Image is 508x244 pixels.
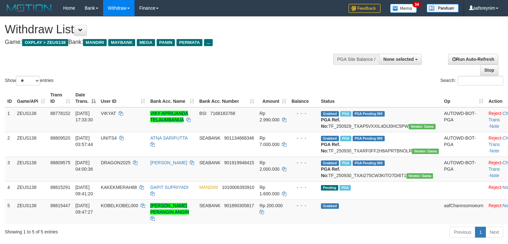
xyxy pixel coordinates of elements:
span: MANDIRI [83,39,107,46]
span: Vendor URL: https://trx31.1velocity.biz [412,149,439,154]
a: Next [486,227,503,238]
span: OXPLAY > ZEUS138 [22,39,68,46]
span: BSI [199,111,207,116]
b: PGA Ref. No: [321,167,340,178]
div: - - - [291,159,316,166]
b: PGA Ref. No: [321,117,340,129]
th: Balance [289,89,318,107]
img: panduan.png [427,4,459,12]
a: Stop [480,65,498,76]
h4: Game: Bank: [5,39,332,45]
span: 34 [413,2,421,7]
span: Rp 2.990.000 [259,111,279,122]
span: PGA Pending [353,111,385,117]
span: MEGA [137,39,155,46]
img: Feedback.jpg [348,4,381,13]
a: 1 [475,227,486,238]
span: PGA Pending [353,136,385,141]
a: Reject [488,185,501,190]
span: [DATE] 03:57:44 [75,135,93,147]
span: Pending [321,185,338,191]
a: Reject [488,111,501,116]
span: 88809575 [50,160,70,165]
span: Rp 7.000.000 [259,135,279,147]
span: KAKEKMERAH88 [101,185,137,190]
span: 88778152 [50,111,70,116]
b: PGA Ref. No: [321,142,340,153]
span: KOBELKOBEL000 [101,203,138,208]
span: Grabbed [321,136,339,141]
th: Trans ID: activate to sort column ascending [48,89,73,107]
a: Previous [450,227,475,238]
td: AUTOWD-BOT-PGA [441,132,486,157]
img: MOTION_logo.png [5,3,53,13]
span: PERMATA [176,39,202,46]
div: PGA Site Balance / [333,54,379,65]
td: ZEUS138 [14,181,48,199]
div: - - - [291,110,316,117]
td: TF_250929_TXAP5VXXIL4DIJ0HC5PW [318,107,441,132]
div: - - - [291,202,316,209]
td: 5 [5,199,14,224]
span: ... [204,39,213,46]
span: PANIN [157,39,175,46]
span: 88809520 [50,135,70,141]
a: VIKY APRILIANDA TELAUMBANUA [150,111,188,122]
span: Marked by aafkaynarin [340,160,351,166]
div: Showing 1 to 5 of 5 entries [5,226,207,235]
td: AUTOWD-BOT-PGA [441,107,486,132]
th: Op: activate to sort column ascending [441,89,486,107]
td: ZEUS138 [14,199,48,224]
a: Note [490,173,499,178]
span: Marked by aafchomsokheang [340,185,351,191]
td: TF_250930_TXAI275CW3KITO7DI6T1 [318,157,441,181]
img: Button%20Memo.svg [390,4,417,13]
div: - - - [291,184,316,191]
span: Copy 901919948415 to clipboard [224,160,254,165]
span: [DATE] 04:00:36 [75,160,93,172]
a: Reject [488,160,501,165]
a: Reject [488,203,501,208]
span: MAYBANK [108,39,135,46]
span: Copy 901890305817 to clipboard [224,203,254,208]
a: ATNA SARIPUTTA [150,135,187,141]
td: ZEUS138 [14,157,48,181]
td: AUTOWD-BOT-PGA [441,157,486,181]
span: Vendor URL: https://trx31.1velocity.biz [406,173,433,179]
span: [DATE] 09:41:20 [75,185,93,196]
span: Copy 1010006393910 to clipboard [222,185,254,190]
th: Bank Acc. Number: activate to sort column ascending [197,89,257,107]
a: [PERSON_NAME] [150,160,187,165]
span: DRAGON2025 [101,160,131,165]
th: User ID: activate to sort column ascending [98,89,148,107]
span: Rp 2.000.000 [259,160,279,172]
select: Showentries [16,76,40,85]
td: ZEUS138 [14,132,48,157]
a: Run Auto-Refresh [448,54,498,65]
label: Search: [440,76,503,85]
span: SEABANK [199,135,220,141]
span: Copy 7168183768 to clipboard [210,111,235,116]
td: 4 [5,181,14,199]
span: [DATE] 17:33:30 [75,111,93,122]
span: Grabbed [321,203,339,209]
span: 88815447 [50,203,70,208]
input: Search: [458,76,503,85]
th: ID [5,89,14,107]
span: UNITS4 [101,135,117,141]
span: PGA Pending [353,160,385,166]
a: DAPIT SUPRIYADI [150,185,188,190]
label: Show entries [5,76,53,85]
span: SEABANK [199,160,220,165]
h1: Withdraw List [5,23,332,36]
span: Rp 200.000 [259,203,283,208]
span: Marked by aafchomsokheang [340,111,351,117]
a: Note [490,148,499,153]
a: Reject [488,135,501,141]
span: Marked by aafkaynarin [340,136,351,141]
th: Date Trans.: activate to sort column descending [73,89,98,107]
div: - - - [291,135,316,141]
span: None selected [383,57,414,62]
th: Bank Acc. Name: activate to sort column ascending [148,89,197,107]
span: MANDIRI [199,185,218,190]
